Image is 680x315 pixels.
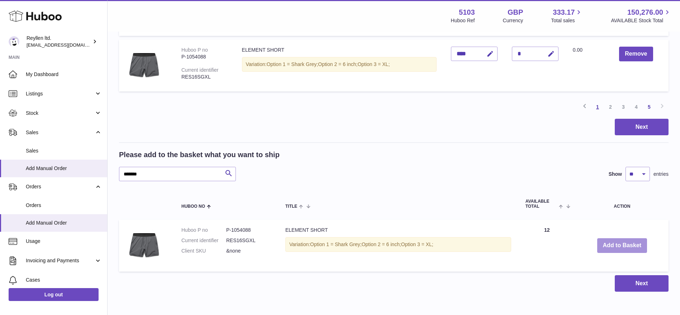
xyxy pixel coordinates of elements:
div: Variation: [285,237,511,252]
span: Option 2 = 6 inch; [362,241,401,247]
th: Action [576,192,669,216]
span: Option 1 = Shark Grey; [267,61,318,67]
td: ELEMENT SHORT [235,39,444,91]
h2: Please add to the basket what you want to ship [119,150,280,160]
button: Next [615,275,669,292]
span: Usage [26,238,102,245]
div: Huboo Ref [451,17,475,24]
a: 3 [617,100,630,113]
span: Add Manual Order [26,165,102,172]
span: 0.00 [573,47,582,53]
strong: GBP [508,8,523,17]
span: Title [285,204,297,209]
span: 333.17 [553,8,575,17]
dd: &none [226,248,271,254]
button: Remove [619,47,653,61]
td: ELEMENT SHORT [278,220,518,272]
button: Add to Basket [597,238,647,253]
a: 150,276.00 AVAILABLE Stock Total [611,8,671,24]
a: 4 [630,100,643,113]
a: 1 [591,100,604,113]
div: P-1054088 [181,53,228,60]
span: entries [653,171,669,178]
img: internalAdmin-5103@internal.huboo.com [9,36,19,47]
div: Reyllen ltd. [27,35,91,48]
div: Current identifier [181,67,219,73]
span: Option 3 = XL; [357,61,390,67]
span: Stock [26,110,94,117]
span: AVAILABLE Stock Total [611,17,671,24]
td: 12 [518,220,576,272]
span: [EMAIL_ADDRESS][DOMAIN_NAME] [27,42,105,48]
div: Variation: [242,57,437,72]
dt: Client SKU [181,248,226,254]
span: Sales [26,129,94,136]
span: Listings [26,90,94,97]
span: AVAILABLE Total [526,199,557,208]
div: RES16SGXL [181,74,228,80]
strong: 5103 [459,8,475,17]
div: Currency [503,17,523,24]
a: Log out [9,288,99,301]
img: ELEMENT SHORT [126,227,162,263]
span: My Dashboard [26,71,102,78]
span: Orders [26,202,102,209]
div: Huboo P no [181,47,208,53]
a: 5 [643,100,656,113]
dd: P-1054088 [226,227,271,234]
dd: RES16SGXL [226,237,271,244]
span: Option 3 = XL; [401,241,433,247]
span: Cases [26,277,102,283]
span: Option 2 = 6 inch; [318,61,357,67]
span: Invoicing and Payments [26,257,94,264]
span: Huboo no [181,204,205,209]
dt: Huboo P no [181,227,226,234]
button: Next [615,119,669,136]
span: 150,276.00 [627,8,663,17]
label: Show [609,171,622,178]
dt: Current identifier [181,237,226,244]
a: 333.17 Total sales [551,8,583,24]
span: Sales [26,147,102,154]
span: Total sales [551,17,583,24]
span: Option 1 = Shark Grey; [310,241,362,247]
span: Orders [26,183,94,190]
a: 2 [604,100,617,113]
img: ELEMENT SHORT [126,47,162,83]
span: Add Manual Order [26,220,102,226]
